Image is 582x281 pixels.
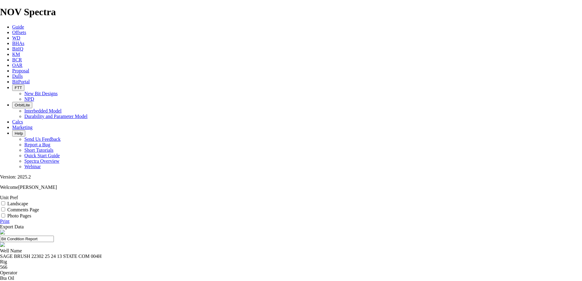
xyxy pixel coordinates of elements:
[12,24,24,29] a: Guide
[12,52,20,57] a: KM
[12,63,23,68] a: OAR
[24,114,88,119] a: Durability and Parameter Model
[12,57,22,62] a: BCR
[7,201,28,206] label: Landscape
[12,41,24,46] a: BHAs
[12,119,23,124] a: Calcs
[12,74,23,79] a: Dulls
[24,153,60,158] a: Quick Start Guide
[12,130,25,137] button: Help
[24,96,34,102] a: NPD
[12,79,30,84] a: BitPortal
[12,35,20,40] a: WD
[12,102,32,108] button: OrbitLite
[18,185,57,190] span: [PERSON_NAME]
[12,46,23,51] a: BitIQ
[12,68,29,73] a: Proposal
[24,137,61,142] a: Send Us Feedback
[15,85,22,90] span: FTT
[12,125,33,130] a: Marketing
[24,91,58,96] a: New Bit Designs
[24,164,41,169] a: Webinar
[24,142,50,147] a: Report a Bug
[12,85,24,91] button: FTT
[7,207,39,212] label: Comments Page
[24,147,54,153] a: Short Tutorials
[7,213,31,218] label: Photo Pages
[24,158,59,164] a: Spectra Overview
[12,30,26,35] a: Offsets
[15,103,30,107] span: OrbitLite
[24,108,61,113] a: Interbedded Model
[15,131,23,136] span: Help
